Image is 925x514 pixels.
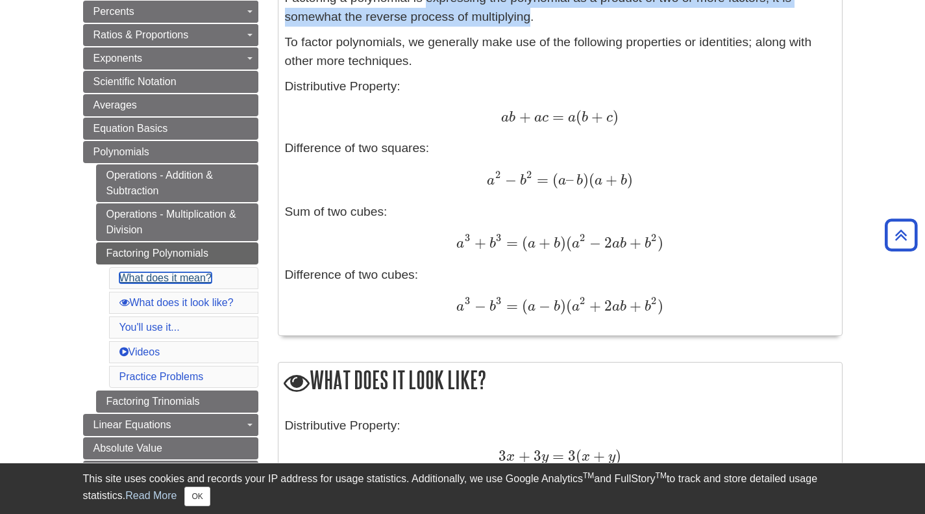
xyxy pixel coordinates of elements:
span: b [520,173,526,188]
a: Equation Basics [83,118,258,140]
a: Videos [119,346,160,357]
span: 3 [465,294,470,307]
span: a [572,300,580,314]
span: ( [566,234,572,251]
span: c [542,110,549,125]
span: = [533,171,549,188]
span: Equation Basics [93,123,168,134]
a: Operations - Addition & Subtraction [96,164,258,202]
a: Linear Equations [83,414,258,436]
span: Absolute Value [93,443,162,454]
span: ( [576,108,582,125]
span: b [645,300,651,314]
span: 3 [465,231,470,244]
button: Close [184,487,210,506]
span: x [506,450,515,464]
span: ) [627,171,633,188]
span: 3 [499,447,506,465]
a: What does it mean? [119,272,212,283]
span: c [603,110,613,125]
span: a [501,110,509,125]
span: 2 [651,231,656,244]
span: Scientific Notation [93,76,177,87]
span: + [588,108,603,125]
span: ) [658,234,663,251]
span: 2 [580,294,585,307]
span: 3 [496,231,501,244]
span: + [626,234,641,251]
span: b [574,173,583,188]
a: Rational Expressions [83,461,258,483]
span: + [536,234,550,251]
a: What does it look like? [119,297,234,308]
span: ) [583,171,589,188]
a: Averages [83,94,258,116]
span: ( [549,171,558,188]
span: ) [613,108,619,125]
span: ( [518,297,528,315]
span: 2 [601,234,612,251]
span: b [489,237,496,251]
span: b [617,173,627,188]
span: a [595,173,602,188]
span: b [550,300,560,314]
span: − [586,234,601,251]
span: a [612,237,620,251]
a: Factoring Polynomials [96,242,258,264]
span: − [536,297,550,315]
span: 2 [495,168,500,181]
span: 3 [496,294,501,307]
span: b [620,237,626,251]
a: Factoring Trinomials [96,391,258,413]
span: a [558,173,566,188]
span: + [586,297,601,315]
a: Exponents [83,47,258,70]
span: b [620,300,626,314]
a: Percents [83,1,258,23]
span: + [602,171,617,188]
div: This site uses cookies and records your IP address for usage statistics. Additionally, we use Goo... [83,471,843,506]
span: ) [658,297,663,315]
span: 2 [526,168,532,181]
span: + [515,108,530,125]
a: You'll use it... [119,322,180,333]
span: 3 [530,447,541,465]
a: Ratios & Proportions [83,24,258,46]
a: Scientific Notation [83,71,258,93]
span: = [549,447,564,465]
a: Read More [125,490,177,501]
span: a [572,237,580,251]
span: ) [560,297,566,315]
p: Distributive Property: [285,77,835,96]
span: a [456,300,464,314]
a: Practice Problems [119,371,204,382]
span: − [471,297,486,315]
span: ) [560,234,566,251]
a: Polynomials [83,141,258,163]
span: a [456,237,464,251]
span: ( [576,447,582,465]
span: ( [566,297,572,315]
span: a [612,300,620,314]
span: 3 [564,447,576,465]
span: − [502,171,517,188]
span: b [489,300,496,314]
span: b [582,110,588,125]
span: 2 [651,294,656,307]
span: a [487,173,495,188]
span: + [515,447,530,465]
span: y [541,450,549,464]
a: Operations - Multiplication & Division [96,203,258,241]
span: Linear Equations [93,419,171,430]
span: + [590,447,605,465]
span: Ratios & Proportions [93,29,189,40]
span: x [582,450,590,464]
span: b [509,110,515,125]
sup: TM [656,471,667,480]
span: = [502,297,518,315]
span: + [626,297,641,315]
span: b [645,237,651,251]
span: – [566,171,574,188]
span: + [471,234,486,251]
span: a [528,300,536,314]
